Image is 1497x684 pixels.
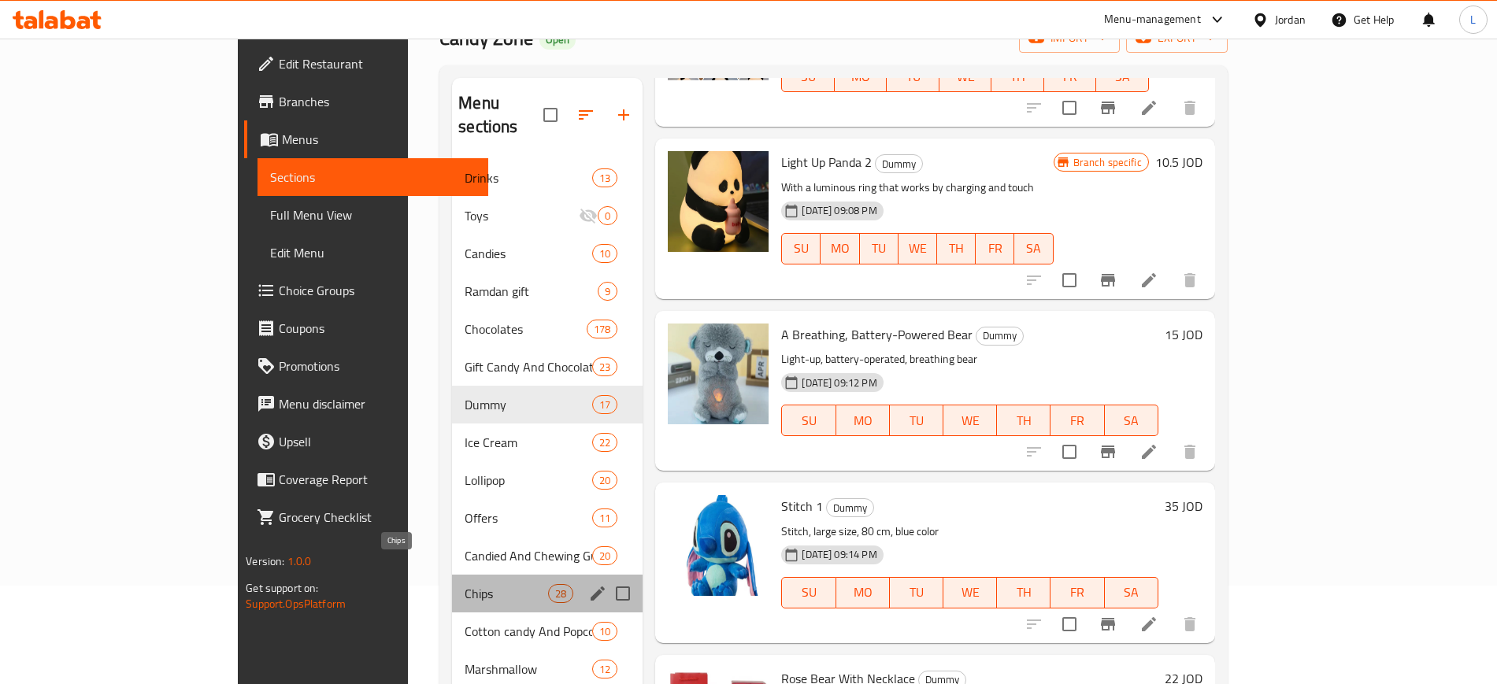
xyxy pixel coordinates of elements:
[1165,324,1202,346] h6: 15 JOD
[890,577,943,608] button: TU
[465,433,592,452] span: Ice Cream
[244,498,487,536] a: Grocery Checklist
[465,584,548,603] span: Chips
[937,233,976,264] button: TH
[465,546,592,565] span: Candied And Chewing Gum
[465,206,579,225] span: Toys
[1171,605,1209,643] button: delete
[982,237,1008,260] span: FR
[1165,495,1202,517] h6: 35 JOD
[795,547,883,562] span: [DATE] 09:14 PM
[244,385,487,423] a: Menu disclaimer
[827,237,853,260] span: MO
[452,159,643,197] div: Drinks13
[1111,581,1152,604] span: SA
[890,405,943,436] button: TU
[465,244,592,263] div: Candies
[781,494,823,518] span: Stitch 1
[1139,442,1158,461] a: Edit menu item
[592,471,617,490] div: items
[668,495,769,596] img: Stitch 1
[244,309,487,347] a: Coupons
[593,360,617,375] span: 23
[279,508,475,527] span: Grocery Checklist
[1171,89,1209,127] button: delete
[586,582,610,605] button: edit
[1014,233,1053,264] button: SA
[875,154,923,173] div: Dummy
[598,209,617,224] span: 0
[452,272,643,310] div: Ramdan gift9
[593,397,617,412] span: 17
[452,499,643,537] div: Offers11
[244,347,487,385] a: Promotions
[976,233,1014,264] button: FR
[1139,28,1215,48] span: export
[244,45,487,83] a: Edit Restaurant
[781,349,1158,369] p: Light-up, battery-operated, breathing bear
[1102,65,1142,88] span: SA
[843,581,884,604] span: MO
[896,581,937,604] span: TU
[943,237,969,260] span: TH
[246,593,346,614] a: Support.OpsPlatform
[1053,435,1086,468] span: Select to update
[279,54,475,73] span: Edit Restaurant
[821,233,859,264] button: MO
[258,196,487,234] a: Full Menu View
[1089,605,1127,643] button: Branch-specific-item
[836,577,890,608] button: MO
[244,120,487,158] a: Menus
[452,575,643,612] div: Chips28edit
[279,92,475,111] span: Branches
[1139,98,1158,117] a: Edit menu item
[465,320,587,338] span: Chocolates
[452,348,643,386] div: Gift Candy And Chocolate23
[1105,405,1158,436] button: SA
[1111,409,1152,432] span: SA
[788,237,814,260] span: SU
[998,65,1037,88] span: TH
[279,394,475,413] span: Menu disclaimer
[452,310,643,348] div: Chocolates178
[1104,10,1201,29] div: Menu-management
[593,246,617,261] span: 10
[1003,581,1044,604] span: TH
[587,320,617,338] div: items
[788,581,829,604] span: SU
[270,243,475,262] span: Edit Menu
[465,471,592,490] span: Lollipop
[1089,89,1127,127] button: Branch-specific-item
[244,272,487,309] a: Choice Groups
[1105,577,1158,608] button: SA
[1067,155,1148,170] span: Branch specific
[1021,237,1047,260] span: SA
[788,65,828,88] span: SU
[841,65,880,88] span: MO
[781,577,836,608] button: SU
[246,551,284,571] span: Version:
[465,660,592,678] div: Marshmallow
[946,65,985,88] span: WE
[279,357,475,375] span: Promotions
[1155,151,1202,173] h6: 10.5 JOD
[452,386,643,423] div: Dummy17
[598,206,617,225] div: items
[598,282,617,301] div: items
[943,577,997,608] button: WE
[287,551,312,571] span: 1.0.0
[1050,405,1104,436] button: FR
[795,375,883,390] span: [DATE] 09:12 PM
[592,622,617,641] div: items
[465,395,592,414] span: Dummy
[781,150,872,174] span: Light Up Panda 2
[950,581,991,604] span: WE
[976,327,1023,345] span: Dummy
[539,33,576,46] span: Open
[976,327,1024,346] div: Dummy
[1050,577,1104,608] button: FR
[1053,91,1086,124] span: Select to update
[452,423,643,461] div: Ice Cream22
